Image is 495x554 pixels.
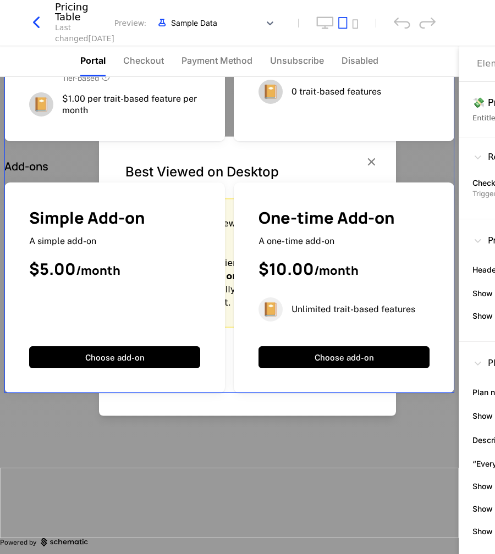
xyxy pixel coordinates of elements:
span: $1.00 per trait-based feature per month [62,93,200,117]
span: 📔 [29,92,53,117]
span: Unlimited trait-based features [291,303,415,315]
div: Pricing Table [55,2,114,22]
span: Add-ons [4,159,48,174]
button: tablet [338,16,348,29]
span: Portal [80,54,106,67]
span: 📔 [258,297,283,322]
span: Checkout [123,54,164,67]
div: undo [394,17,410,29]
span: A simple add-on [29,236,96,246]
span: Payment Method [182,54,252,67]
button: Choose add-on [258,346,430,368]
sub: / month [314,262,359,279]
span: $5.00 [29,258,120,280]
span: A one-time add-on [258,236,334,246]
div: redo [419,17,436,29]
button: mobile [352,19,358,29]
span: One-time Add-on [258,207,394,229]
span: Preview: [114,18,146,29]
span: $10.00 [258,258,359,280]
span: Tier-based [62,73,99,84]
i: tiered pricing [99,70,112,84]
span: Unsubscribe [270,54,324,67]
sub: / month [76,262,120,279]
span: 📔 [258,80,283,104]
span: Disabled [342,54,378,67]
div: Last changed [DATE] [55,22,114,44]
button: Choose add-on [29,346,200,368]
span: 0 trait-based features [291,86,381,98]
span: Simple Add-on [29,207,145,229]
button: desktop [316,16,334,29]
